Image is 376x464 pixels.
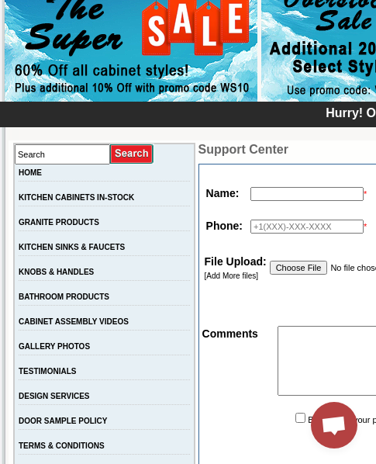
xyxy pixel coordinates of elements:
[19,268,94,276] a: KNOBS & HANDLES
[19,193,134,202] a: KITCHEN CABINETS IN-STOCK
[19,441,105,450] a: TERMS & CONDITIONS
[110,144,154,164] input: Submit
[19,342,90,351] a: GALLERY PHOTOS
[19,417,107,425] a: DOOR SAMPLE POLICY
[19,367,76,376] a: TESTIMONIALS
[250,220,364,234] input: +1(XXX)-XXX-XXXX
[19,243,125,251] a: KITCHEN SINKS & FAUCETS
[202,327,258,340] strong: Comments
[205,255,267,268] strong: File Upload:
[19,317,129,326] a: CABINET ASSEMBLY VIDEOS
[205,272,258,280] a: [Add More files]
[206,187,240,199] strong: Name:
[206,220,243,232] strong: Phone:
[311,402,357,448] div: Open chat
[19,168,42,177] a: HOME
[19,293,109,301] a: BATHROOM PRODUCTS
[19,218,99,227] a: GRANITE PRODUCTS
[19,392,90,400] a: DESIGN SERVICES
